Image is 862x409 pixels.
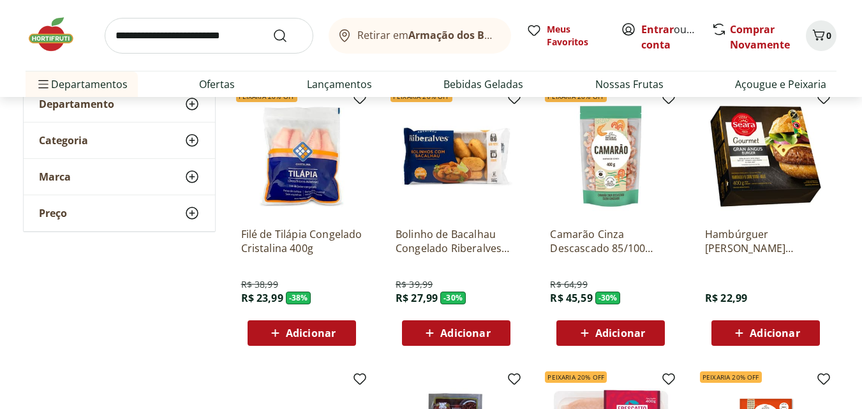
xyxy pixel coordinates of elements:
input: search [105,18,313,54]
a: Ofertas [199,77,235,92]
img: Camarão Cinza Descascado 85/100 Congelado Natural Da Terra 400g [550,96,671,217]
a: Filé de Tilápia Congelado Cristalina 400g [241,227,362,255]
a: Camarão Cinza Descascado 85/100 Congelado Natural Da Terra 400g [550,227,671,255]
span: R$ 39,99 [396,278,433,291]
span: ou [641,22,698,52]
a: Bebidas Geladas [443,77,523,92]
button: Carrinho [806,20,836,51]
img: Bolinho de Bacalhau Congelado Riberalves 300g [396,96,517,217]
a: Bolinho de Bacalhau Congelado Riberalves 300g [396,227,517,255]
span: R$ 23,99 [241,291,283,305]
button: Adicionar [711,320,820,346]
span: Departamentos [36,69,128,100]
span: Adicionar [286,328,336,338]
button: Adicionar [402,320,510,346]
button: Marca [24,159,215,195]
button: Adicionar [248,320,356,346]
a: Comprar Novamente [730,22,790,52]
button: Submit Search [272,28,303,43]
span: Categoria [39,134,88,147]
button: Preço [24,195,215,231]
span: - 30 % [440,292,466,304]
span: Marca [39,170,71,183]
a: Lançamentos [307,77,372,92]
button: Categoria [24,123,215,158]
span: R$ 64,99 [550,278,587,291]
span: Preço [39,207,67,219]
a: Hambúrguer [PERSON_NAME] Gourmet 400G [705,227,826,255]
img: Hambúrguer Angus Seara Gourmet 400G [705,96,826,217]
span: R$ 45,59 [550,291,592,305]
a: Criar conta [641,22,711,52]
span: Meus Favoritos [547,23,606,48]
span: Retirar em [357,29,498,41]
span: 0 [826,29,831,41]
img: Filé de Tilápia Congelado Cristalina 400g [241,96,362,217]
span: Peixaria 20% OFF [700,371,762,383]
a: Nossas Frutas [595,77,664,92]
button: Retirar emArmação dos Búzios/RJ [329,18,511,54]
a: Entrar [641,22,674,36]
span: Departamento [39,98,114,110]
span: R$ 22,99 [705,291,747,305]
span: Adicionar [440,328,490,338]
span: Adicionar [750,328,799,338]
button: Menu [36,69,51,100]
span: R$ 27,99 [396,291,438,305]
b: Armação dos Búzios/RJ [408,28,526,42]
button: Adicionar [556,320,665,346]
a: Açougue e Peixaria [735,77,826,92]
span: R$ 38,99 [241,278,278,291]
span: Adicionar [595,328,645,338]
img: Hortifruti [26,15,89,54]
span: - 30 % [595,292,621,304]
a: Meus Favoritos [526,23,606,48]
span: - 38 % [286,292,311,304]
button: Departamento [24,86,215,122]
span: Peixaria 20% OFF [545,371,607,383]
